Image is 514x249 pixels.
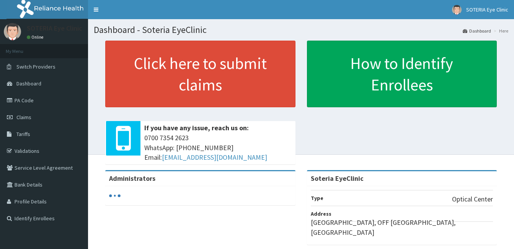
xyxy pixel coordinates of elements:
[452,5,462,15] img: User Image
[162,153,267,162] a: [EMAIL_ADDRESS][DOMAIN_NAME]
[144,133,292,162] span: 0700 7354 2623 WhatsApp: [PHONE_NUMBER] Email:
[307,41,497,107] a: How to Identify Enrollees
[16,131,30,138] span: Tariffs
[452,194,493,204] p: Optical Center
[144,123,249,132] b: If you have any issue, reach us on:
[466,6,508,13] span: SOTERIA Eye Clinic
[311,210,331,217] b: Address
[311,218,493,237] p: [GEOGRAPHIC_DATA], OFF [GEOGRAPHIC_DATA], [GEOGRAPHIC_DATA]
[109,190,121,201] svg: audio-loading
[492,28,508,34] li: Here
[16,63,55,70] span: Switch Providers
[16,80,41,87] span: Dashboard
[105,41,295,107] a: Click here to submit claims
[109,174,155,183] b: Administrators
[94,25,508,35] h1: Dashboard - Soteria EyeClinic
[27,34,45,40] a: Online
[4,23,21,40] img: User Image
[27,25,82,32] p: SOTERIA Eye Clinic
[311,195,323,201] b: Type
[16,114,31,121] span: Claims
[311,174,364,183] strong: Soteria EyeClinic
[463,28,491,34] a: Dashboard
